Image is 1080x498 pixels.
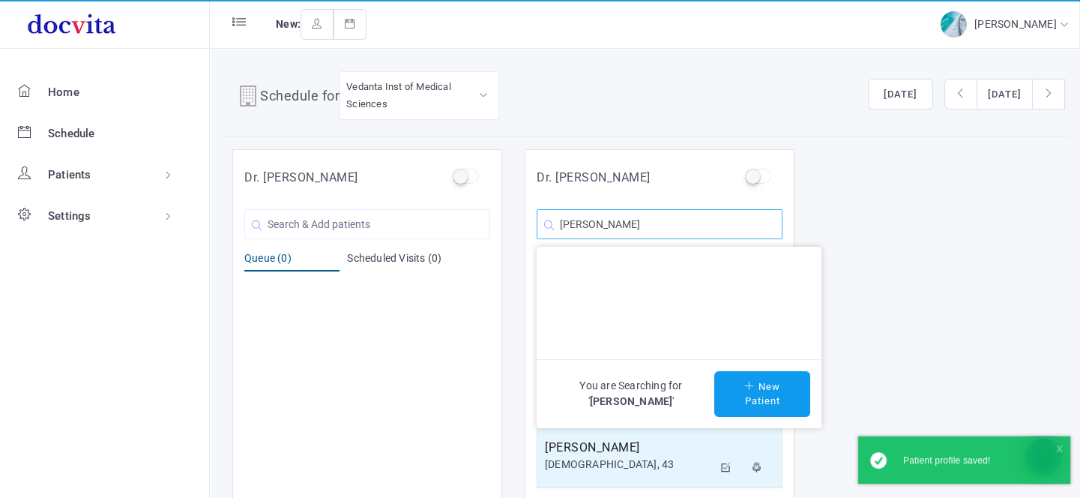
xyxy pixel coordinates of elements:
[545,439,713,457] h5: [PERSON_NAME]
[244,169,358,187] h5: Dr. [PERSON_NAME]
[903,455,990,466] span: Patient profile saved!
[260,85,340,109] h4: Schedule for
[48,85,79,99] span: Home
[545,457,713,472] div: [DEMOGRAPHIC_DATA], 43
[347,250,490,271] div: Scheduled Visits (0)
[868,79,933,110] button: [DATE]
[974,18,1061,30] span: [PERSON_NAME]
[548,378,714,409] span: You are Searching for ' '
[276,18,301,30] span: New:
[346,78,492,113] div: Vedanta Inst of Medical Sciences
[714,371,810,417] button: New Patient
[244,209,490,239] input: Search & Add patients
[977,79,1033,110] button: [DATE]
[48,127,95,140] span: Schedule
[590,395,673,407] span: [PERSON_NAME]
[244,250,340,271] div: Queue (0)
[941,11,967,37] img: img-2.jpg
[537,169,651,187] h5: Dr. [PERSON_NAME]
[537,209,782,239] input: Search & Add patients
[48,209,91,223] span: Settings
[48,168,91,181] span: Patients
